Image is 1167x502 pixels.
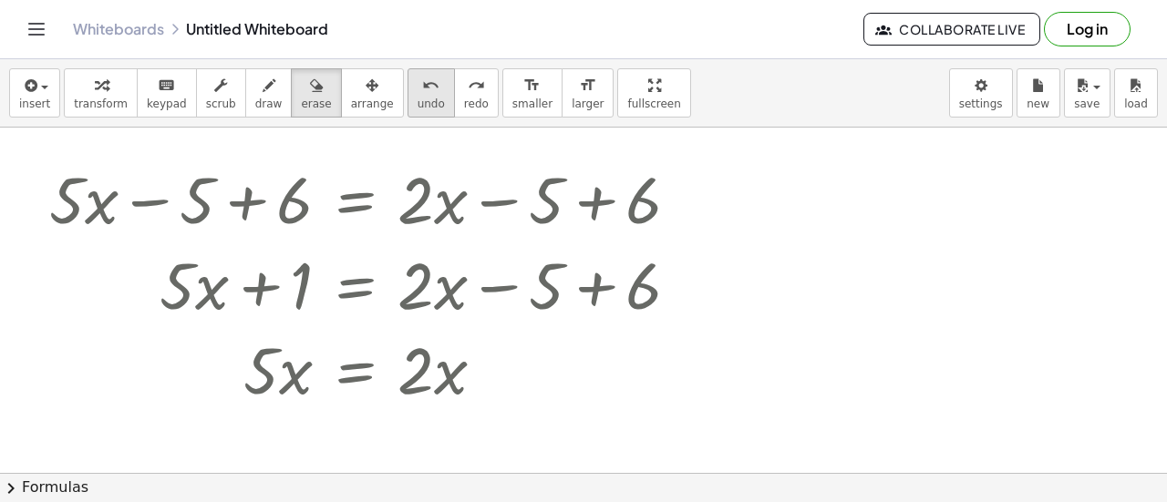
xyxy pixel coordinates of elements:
a: Whiteboards [73,20,164,38]
button: Toggle navigation [22,15,51,44]
button: format_sizesmaller [502,68,563,118]
button: load [1114,68,1158,118]
span: new [1027,97,1049,110]
button: arrange [341,68,404,118]
button: Log in [1044,12,1131,46]
button: erase [291,68,341,118]
span: draw [255,97,283,110]
i: keyboard [158,75,175,97]
span: load [1124,97,1148,110]
button: new [1017,68,1060,118]
i: format_size [523,75,541,97]
button: Collaborate Live [863,13,1040,46]
span: scrub [206,97,236,110]
span: larger [572,97,604,110]
span: transform [74,97,128,110]
i: format_size [579,75,596,97]
span: fullscreen [627,97,680,110]
button: draw [245,68,293,118]
button: undoundo [408,68,455,118]
button: transform [64,68,138,118]
button: redoredo [454,68,499,118]
span: settings [959,97,1003,110]
span: keypad [147,97,187,110]
span: redo [464,97,489,110]
button: format_sizelarger [562,68,614,118]
span: Collaborate Live [879,21,1025,37]
span: erase [301,97,331,110]
button: fullscreen [617,68,690,118]
button: settings [949,68,1013,118]
button: insert [9,68,60,118]
button: keyboardkeypad [137,68,197,118]
span: insert [19,97,50,110]
span: arrange [351,97,394,110]
span: undo [418,97,445,110]
i: undo [422,75,439,97]
button: save [1064,68,1110,118]
span: save [1074,97,1100,110]
button: scrub [196,68,246,118]
i: redo [468,75,485,97]
span: smaller [512,97,553,110]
